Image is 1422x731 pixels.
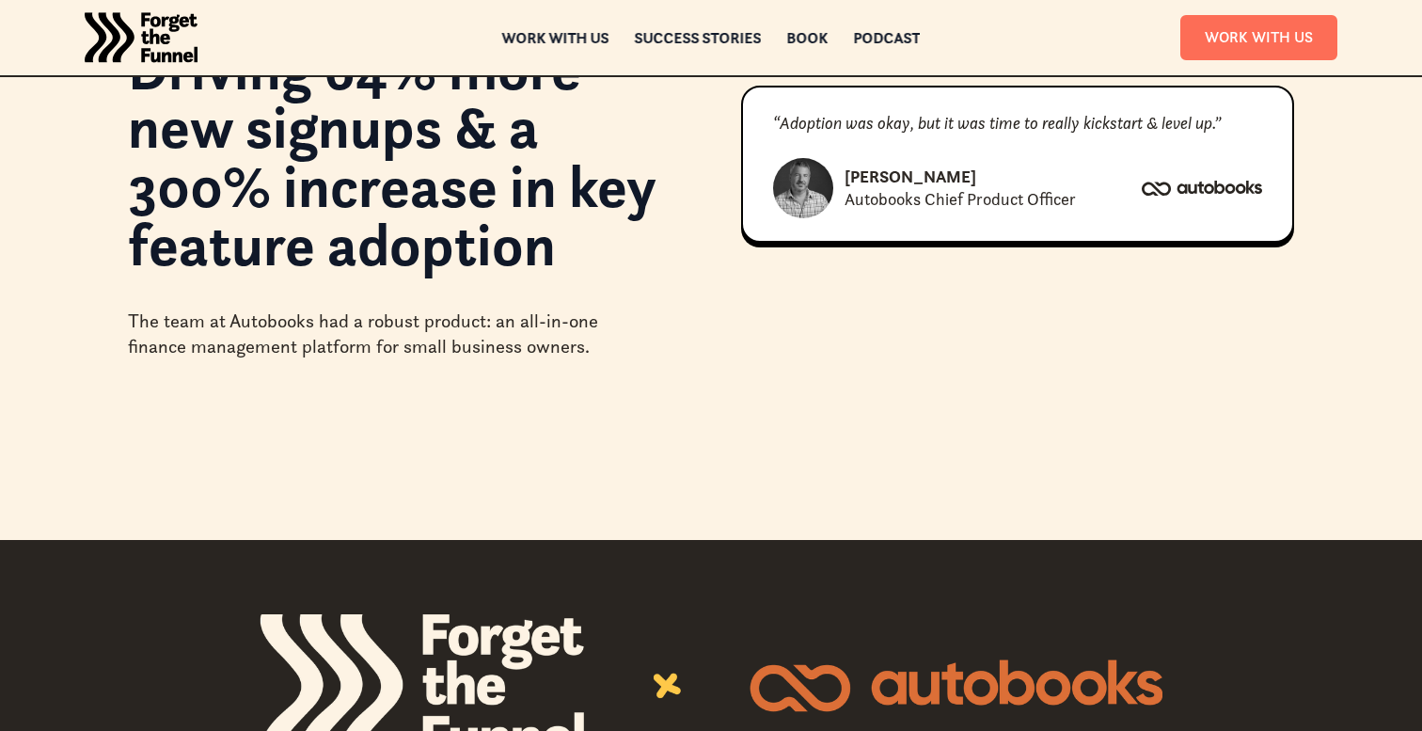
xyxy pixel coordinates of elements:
a: Work with us [502,31,609,44]
div: The team at Autobooks had a robust product: an all-in-one finance management platform for small b... [128,309,598,359]
a: Success Stories [635,31,762,44]
a: Podcast [854,31,921,44]
em: “Adoption was okay, but it was time to really kickstart & level up.” [773,112,1222,134]
h1: Driving 64% more new signups & a 300% increase in key feature adoption [128,40,681,294]
a: Work With Us [1180,15,1337,59]
a: Book [787,31,829,44]
div: [PERSON_NAME] [845,166,976,188]
div: Autobooks Chief Product Officer [845,188,1076,211]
